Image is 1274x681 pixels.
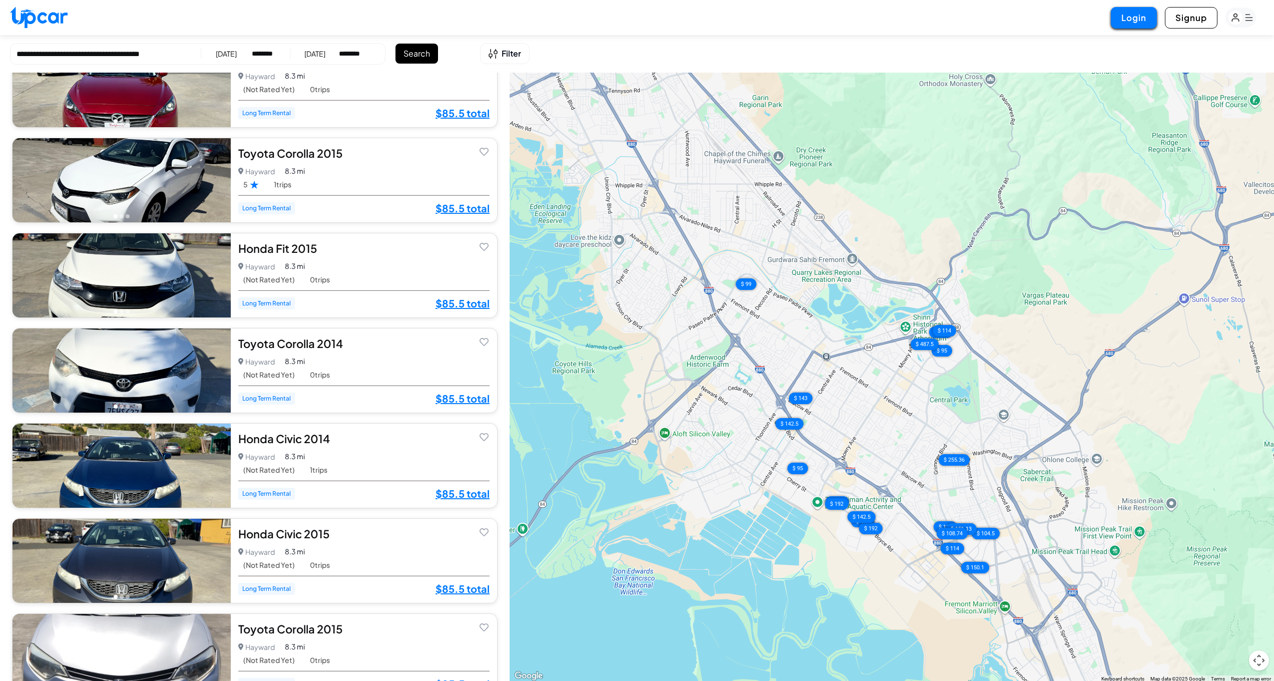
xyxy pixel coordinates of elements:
[477,239,491,253] button: Add to favorites
[13,233,231,317] img: Car Image
[238,107,295,119] span: Long Term Rental
[243,85,295,94] span: (Not Rated Yet)
[477,525,491,539] button: Add to favorites
[238,640,275,654] p: Hayward
[936,528,967,539] div: $ 108.74
[961,562,989,573] div: $ 150.1
[216,49,237,59] div: [DATE]
[114,405,118,409] button: Go to photo 1
[436,297,490,310] a: $85.5 total
[238,526,490,541] div: Honda Civic 2015
[114,500,118,504] button: Go to photo 1
[788,393,812,404] div: $ 143
[775,418,803,429] div: $ 142.5
[477,620,491,634] button: Add to favorites
[250,180,259,189] img: Star Rating
[436,487,490,500] a: $85.5 total
[120,119,124,123] button: Go to photo 2
[126,595,130,599] button: Go to photo 3
[126,309,130,313] button: Go to photo 3
[238,259,275,273] p: Hayward
[859,522,883,534] div: $ 192
[243,275,295,284] span: (Not Rated Yet)
[480,43,530,64] button: Open filters
[285,451,305,462] span: 8.3 mi
[120,500,124,504] button: Go to photo 2
[285,261,305,271] span: 8.3 mi
[972,527,1000,539] div: $ 104.5
[114,214,118,218] button: Go to photo 1
[238,336,490,351] div: Toyota Corolla 2014
[238,393,295,405] span: Long Term Rental
[274,180,291,189] span: 1 trips
[285,166,305,176] span: 8.3 mi
[238,545,275,559] p: Hayward
[310,85,330,94] span: 0 trips
[310,656,330,664] span: 0 trips
[1165,7,1217,29] button: Signup
[126,214,130,218] button: Go to photo 3
[10,7,68,28] img: Upcar Logo
[238,488,295,500] span: Long Term Rental
[238,202,295,214] span: Long Term Rental
[285,546,305,557] span: 8.3 mi
[310,275,330,284] span: 0 trips
[13,328,231,413] img: Car Image
[13,43,231,127] img: Car Image
[1111,7,1157,29] button: Login
[238,583,295,595] span: Long Term Rental
[285,356,305,367] span: 8.3 mi
[238,450,275,464] p: Hayward
[477,430,491,444] button: Add to favorites
[126,500,130,504] button: Go to photo 3
[1249,650,1269,670] button: Map camera controls
[120,405,124,409] button: Go to photo 2
[285,71,305,81] span: 8.3 mi
[310,371,330,379] span: 0 trips
[120,214,124,218] button: Go to photo 2
[911,338,939,350] div: $ 487.5
[825,496,849,507] div: $ 150
[477,334,491,349] button: Add to favorites
[851,516,874,527] div: $ 152
[735,278,756,290] div: $ 99
[436,392,490,405] a: $85.5 total
[120,595,124,599] button: Go to photo 2
[395,44,438,64] button: Search
[304,49,325,59] div: [DATE]
[825,498,848,510] div: $ 192
[126,119,130,123] button: Go to photo 3
[243,180,259,189] span: 5
[238,164,275,178] p: Hayward
[929,326,953,337] div: $ 114
[114,309,118,313] button: Go to photo 1
[238,297,295,309] span: Long Term Rental
[787,462,808,474] div: $ 95
[120,309,124,313] button: Go to photo 2
[940,543,964,554] div: $ 114
[243,371,295,379] span: (Not Rated Yet)
[932,345,952,357] div: $ 95
[933,521,957,533] div: $ 133
[238,241,490,256] div: Honda Fit 2015
[310,561,330,569] span: 0 trips
[13,138,231,222] img: Car Image
[13,519,231,603] img: Car Image
[436,202,490,215] a: $85.5 total
[477,144,491,158] button: Add to favorites
[13,424,231,508] img: Car Image
[436,107,490,120] a: $85.5 total
[933,325,956,336] div: $ 114
[939,454,970,465] div: $ 255.36
[847,511,876,522] div: $ 142.5
[114,595,118,599] button: Go to photo 1
[238,146,490,161] div: Toyota Corolla 2015
[243,561,295,569] span: (Not Rated Yet)
[243,466,295,474] span: (Not Rated Yet)
[238,355,275,369] p: Hayward
[436,582,490,595] a: $85.5 total
[946,523,977,534] div: $ 151.13
[114,119,118,123] button: Go to photo 1
[238,431,490,446] div: Honda Civic 2014
[310,466,327,474] span: 1 trips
